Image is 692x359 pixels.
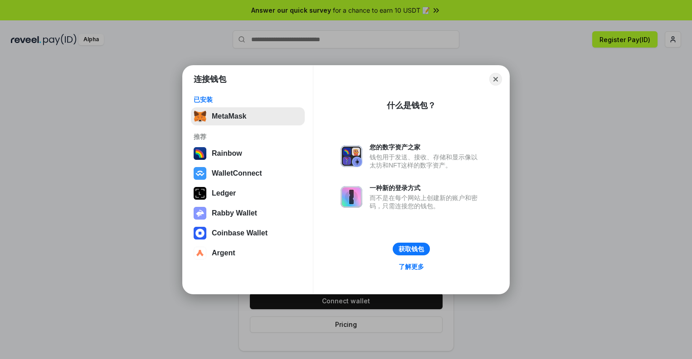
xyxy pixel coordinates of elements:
div: 一种新的登录方式 [370,184,482,192]
div: 了解更多 [399,263,424,271]
button: Rainbow [191,144,305,163]
div: Coinbase Wallet [212,229,268,237]
img: svg+xml,%3Csvg%20width%3D%2228%22%20height%3D%2228%22%20viewBox%3D%220%200%2028%2028%22%20fill%3D... [194,247,206,259]
div: Argent [212,249,235,257]
button: Close [489,73,502,86]
img: svg+xml,%3Csvg%20fill%3D%22none%22%20height%3D%2233%22%20viewBox%3D%220%200%2035%2033%22%20width%... [194,110,206,123]
img: svg+xml,%3Csvg%20width%3D%2228%22%20height%3D%2228%22%20viewBox%3D%220%200%2028%2028%22%20fill%3D... [194,227,206,239]
div: Ledger [212,189,236,197]
div: 什么是钱包？ [387,100,436,111]
div: 您的数字资产之家 [370,143,482,151]
img: svg+xml,%3Csvg%20xmlns%3D%22http%3A%2F%2Fwww.w3.org%2F2000%2Fsvg%22%20fill%3D%22none%22%20viewBox... [341,145,362,167]
button: Rabby Wallet [191,204,305,222]
button: Ledger [191,184,305,202]
div: Rainbow [212,149,242,158]
img: svg+xml,%3Csvg%20width%3D%2228%22%20height%3D%2228%22%20viewBox%3D%220%200%2028%2028%22%20fill%3D... [194,167,206,180]
button: 获取钱包 [393,243,430,255]
img: svg+xml,%3Csvg%20xmlns%3D%22http%3A%2F%2Fwww.w3.org%2F2000%2Fsvg%22%20width%3D%2228%22%20height%3... [194,187,206,200]
img: svg+xml,%3Csvg%20xmlns%3D%22http%3A%2F%2Fwww.w3.org%2F2000%2Fsvg%22%20fill%3D%22none%22%20viewBox... [194,207,206,220]
div: 钱包用于发送、接收、存储和显示像以太坊和NFT这样的数字资产。 [370,153,482,169]
img: svg+xml,%3Csvg%20width%3D%22120%22%20height%3D%22120%22%20viewBox%3D%220%200%20120%20120%22%20fil... [194,147,206,160]
a: 了解更多 [393,261,429,273]
h1: 连接钱包 [194,74,226,85]
div: Rabby Wallet [212,209,257,217]
div: 推荐 [194,133,302,141]
div: WalletConnect [212,169,262,177]
button: Argent [191,244,305,262]
div: 获取钱包 [399,245,424,253]
button: WalletConnect [191,164,305,182]
div: MetaMask [212,112,246,120]
img: svg+xml,%3Csvg%20xmlns%3D%22http%3A%2F%2Fwww.w3.org%2F2000%2Fsvg%22%20fill%3D%22none%22%20viewBox... [341,186,362,208]
button: MetaMask [191,107,305,125]
button: Coinbase Wallet [191,224,305,242]
div: 已安装 [194,96,302,104]
div: 而不是在每个网站上创建新的账户和密码，只需连接您的钱包。 [370,194,482,210]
